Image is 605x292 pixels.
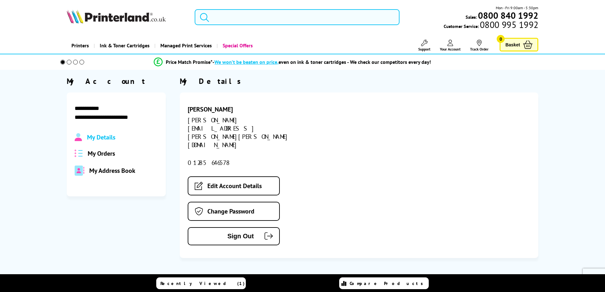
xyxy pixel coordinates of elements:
[497,35,505,43] span: 0
[418,40,430,51] a: Support
[67,10,166,24] img: Printerland Logo
[500,38,538,51] a: Basket 0
[217,37,258,54] a: Special Offers
[470,40,488,51] a: Track Order
[496,5,538,11] span: Mon - Fri 9:00am - 5:30pm
[188,227,280,245] button: Sign Out
[198,233,254,240] span: Sign Out
[188,116,301,149] div: [PERSON_NAME][EMAIL_ADDRESS][PERSON_NAME][PERSON_NAME][DOMAIN_NAME]
[100,37,150,54] span: Ink & Toner Cartridges
[350,281,427,286] span: Compare Products
[214,59,279,65] span: We won’t be beaten on price,
[466,14,477,20] span: Sales:
[188,105,301,113] div: [PERSON_NAME]
[479,22,538,28] span: 0800 995 1992
[67,10,187,25] a: Printerland Logo
[67,37,94,54] a: Printers
[188,202,280,221] a: Change Password
[188,176,280,195] a: Edit Account Details
[75,166,84,176] img: address-book-duotone-solid.svg
[94,37,154,54] a: Ink & Toner Cartridges
[477,12,538,18] a: 0800 840 1992
[505,40,520,49] span: Basket
[154,37,217,54] a: Managed Print Services
[188,159,301,167] div: 01285 646578
[440,47,460,51] span: Your Account
[67,76,166,86] div: My Account
[444,22,538,29] span: Customer Service:
[52,57,534,68] li: modal_Promise
[166,59,212,65] span: Price Match Promise*
[440,40,460,51] a: Your Account
[478,10,538,21] b: 0800 840 1992
[88,149,115,158] span: My Orders
[160,281,245,286] span: Recently Viewed (1)
[212,59,431,65] div: - even on ink & toner cartridges - We check our competitors every day!
[339,277,429,289] a: Compare Products
[87,133,115,141] span: My Details
[156,277,246,289] a: Recently Viewed (1)
[418,47,430,51] span: Support
[89,166,135,175] span: My Address Book
[180,76,538,86] div: My Details
[75,133,82,141] img: Profile.svg
[75,150,83,157] img: all-order.svg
